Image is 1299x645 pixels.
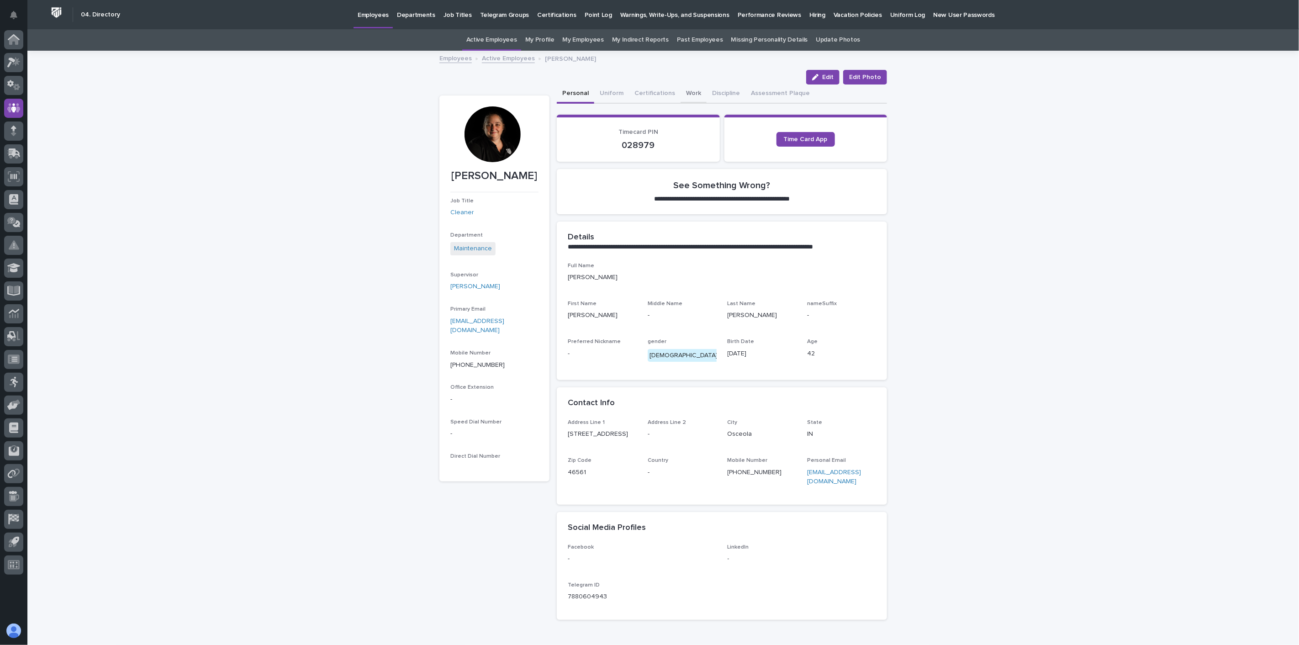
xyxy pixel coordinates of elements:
p: - [450,429,539,439]
span: First Name [568,301,597,307]
span: City [728,420,738,425]
p: 42 [807,349,876,359]
p: [PERSON_NAME] [568,273,876,282]
p: 028979 [568,140,709,151]
a: Time Card App [776,132,835,147]
button: Personal [557,85,594,104]
button: Work [681,85,707,104]
span: Middle Name [648,301,682,307]
h2: See Something Wrong? [674,180,771,191]
button: Edit Photo [843,70,887,85]
h2: Contact Info [568,398,615,408]
span: Time Card App [784,136,828,143]
span: LinkedIn [728,545,749,550]
span: gender [648,339,666,344]
p: - [568,554,717,564]
span: Address Line 2 [648,420,686,425]
button: Discipline [707,85,745,104]
span: Birth Date [728,339,755,344]
span: Edit [822,74,834,80]
span: Supervisor [450,272,478,278]
a: Cleaner [450,208,474,217]
span: Personal Email [807,458,846,463]
p: [DATE] [728,349,797,359]
p: [PERSON_NAME] [568,311,637,320]
a: [PHONE_NUMBER] [450,362,505,368]
p: [STREET_ADDRESS] [568,429,637,439]
div: [DEMOGRAPHIC_DATA] [648,349,719,362]
p: 46561 [568,468,637,477]
p: IN [807,429,876,439]
p: [PERSON_NAME] [728,311,797,320]
p: - [568,349,637,359]
button: Edit [806,70,840,85]
span: Speed Dial Number [450,419,502,425]
a: My Indirect Reports [612,29,669,51]
a: Update Photos [816,29,860,51]
span: Mobile Number [728,458,768,463]
p: 7880604943 [568,592,717,602]
span: Preferred Nickname [568,339,621,344]
span: Age [807,339,818,344]
span: Primary Email [450,307,486,312]
span: Direct Dial Number [450,454,500,459]
span: Address Line 1 [568,420,605,425]
button: users-avatar [4,621,23,640]
span: State [807,420,822,425]
a: Active Employees [466,29,517,51]
button: Assessment Plaque [745,85,815,104]
a: Missing Personality Details [731,29,808,51]
h2: Social Media Profiles [568,523,646,533]
img: Workspace Logo [48,4,65,21]
span: Country [648,458,668,463]
p: - [648,311,717,320]
p: - [807,311,876,320]
span: Last Name [728,301,756,307]
p: - [648,429,717,439]
a: Maintenance [454,244,492,254]
p: - [728,554,877,564]
span: Telegram ID [568,582,600,588]
a: Active Employees [482,53,535,63]
button: Certifications [629,85,681,104]
p: [PERSON_NAME] [545,53,596,63]
span: Office Extension [450,385,494,390]
a: [EMAIL_ADDRESS][DOMAIN_NAME] [807,469,861,485]
button: Uniform [594,85,629,104]
h2: Details [568,233,594,243]
button: Notifications [4,5,23,25]
span: Zip Code [568,458,591,463]
p: [PERSON_NAME] [450,169,539,183]
span: Job Title [450,198,474,204]
a: [EMAIL_ADDRESS][DOMAIN_NAME] [450,318,504,334]
p: Osceola [728,429,797,439]
span: nameSuffix [807,301,837,307]
span: Timecard PIN [618,129,658,135]
p: - [648,468,717,477]
p: - [450,395,539,404]
a: [PERSON_NAME] [450,282,500,291]
a: Past Employees [677,29,723,51]
a: Employees [439,53,472,63]
a: My Employees [563,29,604,51]
span: Edit Photo [849,73,881,82]
span: Facebook [568,545,594,550]
span: Department [450,233,483,238]
h2: 04. Directory [81,11,120,19]
a: My Profile [525,29,554,51]
span: Mobile Number [450,350,491,356]
a: [PHONE_NUMBER] [728,469,782,476]
div: Notifications [11,11,23,26]
span: Full Name [568,263,594,269]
